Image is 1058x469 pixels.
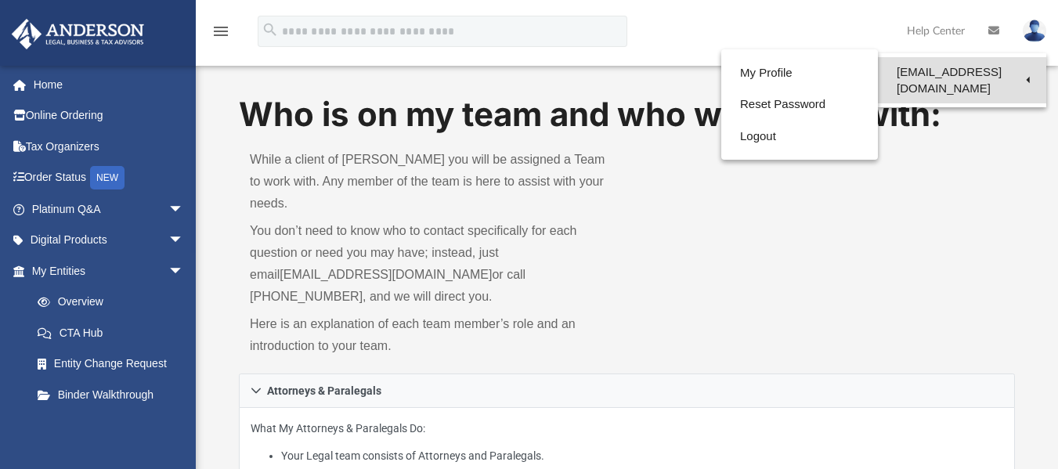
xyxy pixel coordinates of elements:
[22,410,200,442] a: My Blueprint
[211,22,230,41] i: menu
[11,225,208,256] a: Digital Productsarrow_drop_down
[168,193,200,225] span: arrow_drop_down
[721,121,878,153] a: Logout
[250,313,616,357] p: Here is an explanation of each team member’s role and an introduction to your team.
[11,255,208,287] a: My Entitiesarrow_drop_down
[11,131,208,162] a: Tax Organizers
[721,88,878,121] a: Reset Password
[90,166,125,189] div: NEW
[7,19,149,49] img: Anderson Advisors Platinum Portal
[1023,20,1046,42] img: User Pic
[878,57,1046,103] a: [EMAIL_ADDRESS][DOMAIN_NAME]
[267,385,381,396] span: Attorneys & Paralegals
[168,225,200,257] span: arrow_drop_down
[22,379,208,410] a: Binder Walkthrough
[168,255,200,287] span: arrow_drop_down
[11,69,208,100] a: Home
[721,57,878,89] a: My Profile
[250,220,616,308] p: You don’t need to know who to contact specifically for each question or need you may have; instea...
[250,149,616,215] p: While a client of [PERSON_NAME] you will be assigned a Team to work with. Any member of the team ...
[239,373,1015,408] a: Attorneys & Paralegals
[280,268,492,281] a: [EMAIL_ADDRESS][DOMAIN_NAME]
[11,193,208,225] a: Platinum Q&Aarrow_drop_down
[211,30,230,41] a: menu
[11,162,208,194] a: Order StatusNEW
[22,348,208,380] a: Entity Change Request
[262,21,279,38] i: search
[11,100,208,132] a: Online Ordering
[22,317,208,348] a: CTA Hub
[22,287,208,318] a: Overview
[239,92,1015,138] h1: Who is on my team and who will I work with:
[281,446,1003,466] li: Your Legal team consists of Attorneys and Paralegals.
